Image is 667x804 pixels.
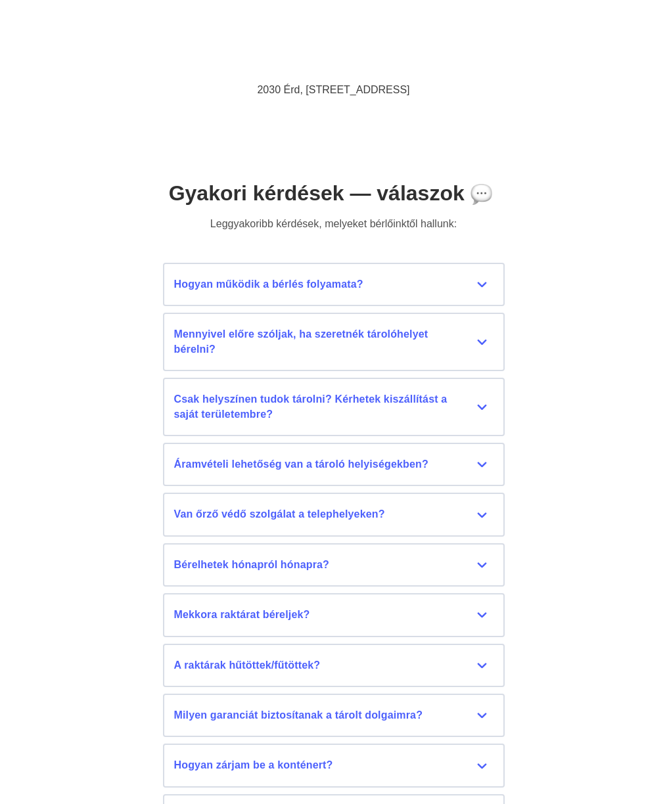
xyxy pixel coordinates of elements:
[163,744,505,787] button: Hogyan zárjam be a konténert?
[163,443,505,486] button: Áramvételi lehetőség van a tároló helyiségekben?
[174,327,494,357] div: Mennyivel előre szóljak, ha szeretnék tárolóhelyet bérelni?
[163,180,505,208] h1: Gyakori kérdések — válaszok
[174,277,494,292] div: Hogyan működik a bérlés folyamata?
[197,218,471,230] div: Leggyakoribb kérdések, melyeket bérlőinktől hallunk:
[163,694,505,737] button: Milyen garanciát biztosítanak a tárolt dolgaimra?
[174,658,494,673] div: A raktárak hűtöttek/fűtöttek?
[174,558,494,572] div: Bérelhetek hónapról hónapra?
[174,457,494,472] div: Áramvételi lehetőség van a tároló helyiségekben?
[174,708,494,723] div: Milyen garanciát biztosítanak a tárolt dolgaimra?
[174,758,494,772] div: Hogyan zárjam be a konténert?
[163,543,505,587] button: Bérelhetek hónapról hónapra?
[163,593,505,636] button: Mekkora raktárat béreljek?
[163,378,505,436] button: Csak helyszínen tudok tárolni? Kérhetek kiszállítást a saját területembre?
[163,313,505,371] button: Mennyivel előre szóljak, ha szeretnék tárolóhelyet bérelni?
[174,507,494,522] div: Van őrző védő szolgálat a telephelyeken?
[10,83,657,97] p: 2030 Érd, [STREET_ADDRESS]
[163,644,505,687] button: A raktárak hűtöttek/fűtöttek?
[163,493,505,536] button: Van őrző védő szolgálat a telephelyeken?
[174,608,494,622] div: Mekkora raktárat béreljek?
[174,392,494,422] div: Csak helyszínen tudok tárolni? Kérhetek kiszállítást a saját területembre?
[471,184,492,205] img: Emoji
[163,263,505,306] button: Hogyan működik a bérlés folyamata?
